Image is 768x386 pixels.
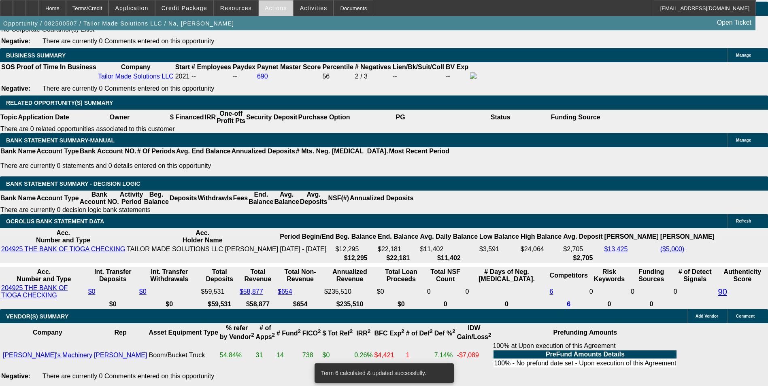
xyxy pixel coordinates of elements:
th: Bank Account NO. [79,147,137,155]
td: TAILOR MADE SOLUTIONS LLC [PERSON_NAME] [126,245,279,253]
a: $0 [139,288,147,295]
th: Status [451,110,551,125]
td: 0 [673,284,717,299]
th: Annualized Deposits [231,147,295,155]
td: 100% - No prefund date set - Upon execution of this Agreement [494,359,677,367]
th: End. Balance [377,229,419,244]
sup: 2 [350,328,353,334]
b: BFC Exp [374,330,404,337]
td: $59,531 [201,284,238,299]
a: 6 [550,288,553,295]
span: Add Vendor [696,314,718,318]
sup: 2 [318,328,321,334]
th: 0 [630,300,672,308]
th: Fees [233,191,248,206]
td: 738 [302,342,321,369]
th: Account Type [36,147,79,155]
th: Acc. Number and Type [1,229,126,244]
a: [PERSON_NAME] [94,352,147,358]
button: Actions [259,0,293,16]
td: $24,064 [520,245,562,253]
td: $0 [322,342,353,369]
a: 90 [718,287,727,296]
th: 0 [465,300,548,308]
td: 1 [406,342,433,369]
td: Boom/Bucket Truck [148,342,218,369]
th: Total Loan Proceeds [377,268,426,283]
span: BANK STATEMENT SUMMARY-MANUAL [6,137,115,144]
td: 54.84% [219,342,255,369]
td: $11,402 [420,245,479,253]
p: There are currently 0 statements and 0 details entered on this opportunity [0,162,449,170]
td: $0 [377,284,426,299]
th: Security Deposit [246,110,298,125]
sup: 2 [401,328,404,334]
div: 2 / 3 [355,73,391,80]
th: # Of Periods [137,147,176,155]
th: Deposits [169,191,198,206]
td: 31 [255,342,275,369]
a: 690 [257,73,268,80]
span: Bank Statement Summary - Decision Logic [6,180,140,187]
th: Avg. Deposit [563,229,603,244]
sup: 2 [272,332,275,338]
b: # Negatives [355,64,391,70]
th: Bank Account NO. [79,191,119,206]
th: Period Begin/End [279,229,334,244]
span: Manage [736,53,751,57]
button: Activities [294,0,334,16]
td: [DATE] - [DATE] [279,245,334,253]
th: Int. Transfer Deposits [88,268,138,283]
td: -- [232,72,256,81]
td: -$7,089 [457,342,492,369]
th: Sum of the Total NSF Count and Total Overdraft Fee Count from Ocrolus [427,268,464,283]
b: % refer by Vendor [220,324,254,340]
th: Acc. Number and Type [1,268,87,283]
div: 56 [322,73,353,80]
th: Avg. Daily Balance [420,229,479,244]
a: 204925 THE BANK OF TIOGA CHECKING [1,246,125,252]
td: 7.14% [434,342,456,369]
th: Avg. Deposits [300,191,328,206]
a: ($5,000) [660,246,685,252]
span: There are currently 0 Comments entered on this opportunity [43,38,214,45]
td: 14 [276,342,301,369]
b: IDW Gain/Loss [457,324,491,340]
td: -- [445,72,469,81]
b: Lien/Bk/Suit/Coll [393,64,444,70]
sup: 2 [251,332,254,338]
a: $654 [278,288,292,295]
span: Credit Package [162,5,207,11]
th: $11,402 [420,254,479,262]
th: $0 [88,300,138,308]
th: Risk Keywords [589,268,630,283]
b: # Employees [191,64,231,70]
td: $4,421 [374,342,405,369]
span: Application [115,5,148,11]
td: 0 [630,284,672,299]
b: Percentile [322,64,353,70]
a: 204925 THE BANK OF TIOGA CHECKING [1,284,68,299]
th: Total Deposits [201,268,238,283]
th: $ Financed [170,110,204,125]
a: Open Ticket [714,16,755,30]
th: NSF(#) [328,191,349,206]
th: Application Date [17,110,69,125]
td: 2021 [175,72,190,81]
div: 100% at Upon execution of this Agreement [493,342,677,368]
b: Paynet Master Score [257,64,321,70]
b: IRR [356,330,370,337]
button: Resources [214,0,258,16]
span: Activities [300,5,328,11]
th: $2,705 [563,254,603,262]
th: Competitors [549,268,588,283]
img: facebook-icon.png [470,72,477,79]
th: Annualized Deposits [349,191,414,206]
th: Avg. Balance [274,191,299,206]
b: Def % [434,330,455,337]
td: $22,181 [377,245,419,253]
th: $235,510 [324,300,376,308]
th: Funding Sources [630,268,672,283]
td: $12,295 [335,245,377,253]
th: 0 [589,300,630,308]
